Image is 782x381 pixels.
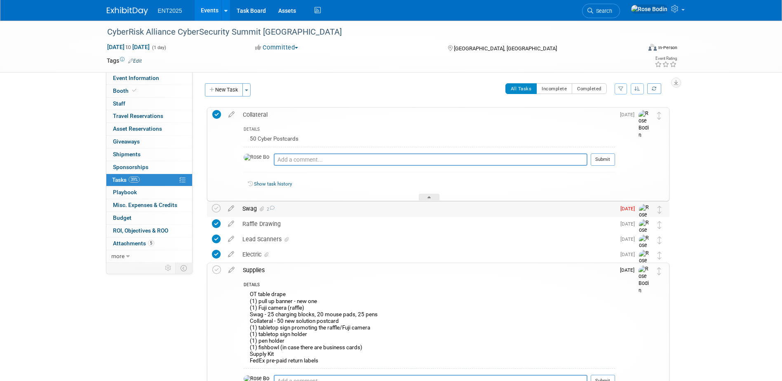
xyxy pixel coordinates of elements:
[224,205,238,212] a: edit
[620,236,639,242] span: [DATE]
[128,58,142,64] a: Edit
[107,7,148,15] img: ExhibitDay
[658,252,662,259] i: Move task
[124,44,132,50] span: to
[132,88,136,93] i: Booth reservation complete
[239,108,615,122] div: Collateral
[648,44,657,51] img: Format-Inperson.png
[252,43,301,52] button: Committed
[657,112,661,120] i: Move task
[572,83,607,94] button: Completed
[106,225,192,237] a: ROI, Objectives & ROO
[113,189,137,195] span: Playbook
[224,251,238,258] a: edit
[639,204,651,233] img: Rose Bodin
[239,263,615,277] div: Supplies
[238,247,615,261] div: Electric
[658,45,677,51] div: In-Person
[244,282,615,289] div: DETAILS
[113,138,140,145] span: Giveaways
[113,125,162,132] span: Asset Reservations
[113,227,168,234] span: ROI, Objectives & ROO
[106,174,192,186] a: Tasks39%
[106,148,192,161] a: Shipments
[639,250,651,279] img: Rose Bodin
[244,127,615,134] div: DETAILS
[113,75,159,81] span: Event Information
[175,263,192,273] td: Toggle Event Tabs
[113,100,125,107] span: Staff
[224,266,239,274] a: edit
[647,83,661,94] a: Refresh
[224,220,238,228] a: edit
[591,153,615,166] button: Submit
[148,240,154,246] span: 5
[107,43,150,51] span: [DATE] [DATE]
[106,136,192,148] a: Giveaways
[106,186,192,199] a: Playbook
[620,206,639,212] span: [DATE]
[639,219,651,249] img: Rose Bodin
[113,113,163,119] span: Travel Reservations
[106,72,192,85] a: Event Information
[158,7,182,14] span: ENT2025
[265,207,275,212] span: 2
[620,112,639,118] span: [DATE]
[106,98,192,110] a: Staff
[657,267,661,275] i: Move task
[106,110,192,122] a: Travel Reservations
[151,45,166,50] span: (1 day)
[620,221,639,227] span: [DATE]
[106,250,192,263] a: more
[113,214,132,221] span: Budget
[104,25,629,40] div: CyberRisk Alliance CyberSecurity Summit [GEOGRAPHIC_DATA]
[593,8,612,14] span: Search
[106,212,192,224] a: Budget
[111,253,124,259] span: more
[254,181,292,187] a: Show task history
[112,176,140,183] span: Tasks
[107,56,142,65] td: Tags
[639,266,651,295] img: Rose Bodin
[655,56,677,61] div: Event Rating
[639,235,651,264] img: Rose Bodin
[536,83,572,94] button: Incomplete
[224,235,238,243] a: edit
[658,236,662,244] i: Move task
[113,164,148,170] span: Sponsorships
[161,263,176,273] td: Personalize Event Tab Strip
[238,202,615,216] div: Swag
[639,110,651,139] img: Rose Bodin
[106,123,192,135] a: Asset Reservations
[129,176,140,183] span: 39%
[113,240,154,247] span: Attachments
[593,43,678,55] div: Event Format
[238,217,615,231] div: Raffle Drawing
[238,232,615,246] div: Lead Scanners
[106,199,192,212] a: Misc. Expenses & Credits
[620,267,639,273] span: [DATE]
[113,202,177,208] span: Misc. Expenses & Credits
[113,151,141,158] span: Shipments
[106,161,192,174] a: Sponsorships
[244,289,615,368] div: OT table drape (1) pull up banner - new one (1) Fuji camera (raffle) Swag - 25 charging blocks, 2...
[454,45,557,52] span: [GEOGRAPHIC_DATA], [GEOGRAPHIC_DATA]
[658,221,662,229] i: Move task
[582,4,620,18] a: Search
[106,85,192,97] a: Booth
[205,83,243,96] button: New Task
[505,83,537,94] button: All Tasks
[224,111,239,118] a: edit
[620,252,639,257] span: [DATE]
[631,5,668,14] img: Rose Bodin
[658,206,662,214] i: Move task
[244,134,615,146] div: 50 Cyber Postcards
[106,238,192,250] a: Attachments5
[113,87,138,94] span: Booth
[244,154,270,161] img: Rose Bodin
